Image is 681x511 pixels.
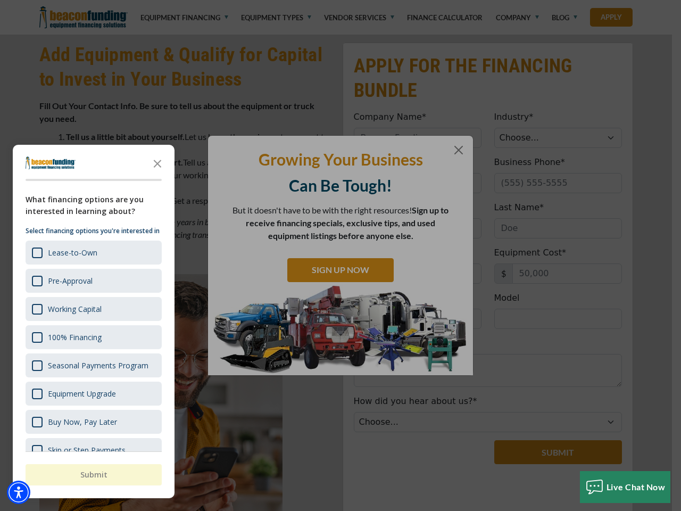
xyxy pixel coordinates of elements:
button: Live Chat Now [580,471,671,503]
div: Skip or Step Payments [26,438,162,462]
div: Pre-Approval [26,269,162,293]
p: Select financing options you're interested in [26,226,162,236]
div: Seasonal Payments Program [48,360,148,370]
div: Equipment Upgrade [26,382,162,406]
div: Seasonal Payments Program [26,353,162,377]
div: 100% Financing [26,325,162,349]
span: Live Chat Now [607,482,666,492]
button: Submit [26,464,162,485]
div: What financing options are you interested in learning about? [26,194,162,217]
div: Lease-to-Own [26,241,162,265]
div: Pre-Approval [48,276,93,286]
div: Buy Now, Pay Later [26,410,162,434]
div: Survey [13,145,175,498]
div: Skip or Step Payments [48,445,126,455]
button: Close the survey [147,152,168,174]
div: Working Capital [48,304,102,314]
div: Buy Now, Pay Later [48,417,117,427]
div: Working Capital [26,297,162,321]
div: Equipment Upgrade [48,389,116,399]
div: Accessibility Menu [7,481,30,504]
img: Company logo [26,156,76,169]
div: 100% Financing [48,332,102,342]
div: Lease-to-Own [48,248,97,258]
